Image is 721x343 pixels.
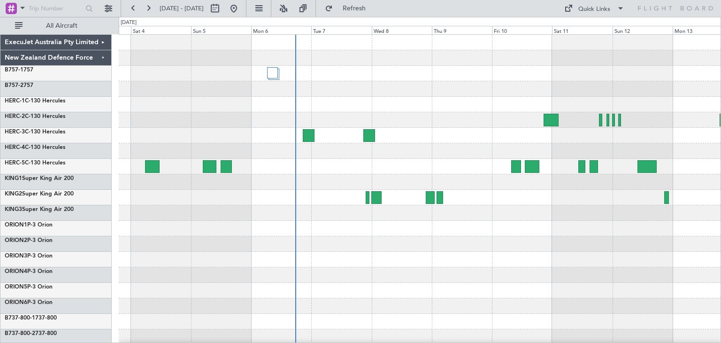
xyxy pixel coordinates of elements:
div: Sun 5 [191,26,251,34]
span: HERC-1 [5,98,25,104]
div: [DATE] [121,19,137,27]
span: B757-2 [5,83,23,88]
div: Quick Links [578,5,610,14]
span: ORION3 [5,253,27,259]
div: Sat 4 [131,26,191,34]
span: HERC-5 [5,160,25,166]
span: All Aircraft [24,23,99,29]
a: HERC-3C-130 Hercules [5,129,65,135]
span: KING2 [5,191,22,197]
span: HERC-3 [5,129,25,135]
div: Fri 10 [492,26,552,34]
span: ORION4 [5,269,27,274]
span: [DATE] - [DATE] [160,4,204,13]
a: ORION5P-3 Orion [5,284,53,290]
div: Tue 7 [311,26,371,34]
a: B737-800-2737-800 [5,331,57,336]
span: KING1 [5,176,22,181]
div: Thu 9 [432,26,492,34]
a: ORION3P-3 Orion [5,253,53,259]
a: HERC-1C-130 Hercules [5,98,65,104]
div: Sat 11 [552,26,612,34]
a: ORION1P-3 Orion [5,222,53,228]
button: Refresh [321,1,377,16]
div: Wed 8 [372,26,432,34]
span: HERC-2 [5,114,25,119]
a: B757-1757 [5,67,33,73]
span: ORION6 [5,300,27,305]
a: KING3Super King Air 200 [5,207,74,212]
span: ORION5 [5,284,27,290]
a: ORION2P-3 Orion [5,238,53,243]
span: ORION2 [5,238,27,243]
button: All Aircraft [10,18,102,33]
a: HERC-2C-130 Hercules [5,114,65,119]
a: B737-800-1737-800 [5,315,57,321]
a: B757-2757 [5,83,33,88]
a: HERC-5C-130 Hercules [5,160,65,166]
button: Quick Links [560,1,629,16]
span: Refresh [335,5,374,12]
input: Trip Number [29,1,83,16]
span: KING3 [5,207,22,212]
span: B757-1 [5,67,23,73]
span: B737-800-2 [5,331,35,336]
a: HERC-4C-130 Hercules [5,145,65,150]
span: HERC-4 [5,145,25,150]
a: ORION4P-3 Orion [5,269,53,274]
span: B737-800-1 [5,315,35,321]
div: Mon 6 [251,26,311,34]
a: ORION6P-3 Orion [5,300,53,305]
a: KING2Super King Air 200 [5,191,74,197]
span: ORION1 [5,222,27,228]
div: Sun 12 [613,26,673,34]
a: KING1Super King Air 200 [5,176,74,181]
